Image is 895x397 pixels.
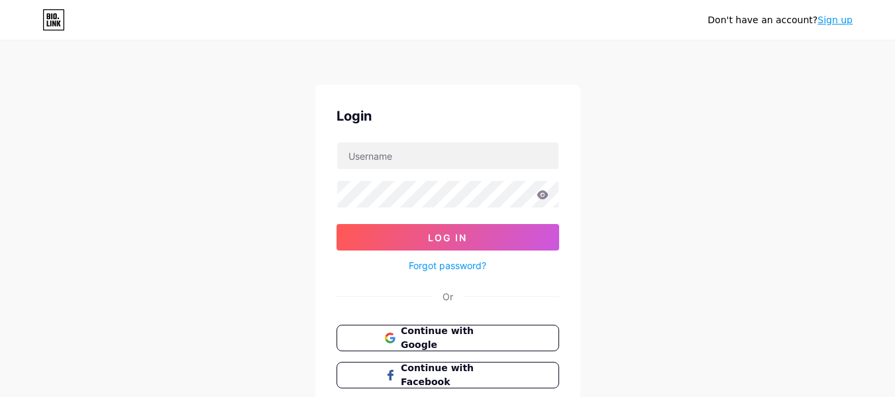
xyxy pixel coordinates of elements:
input: Username [337,142,558,169]
span: Continue with Facebook [401,361,510,389]
button: Log In [337,224,559,251]
span: Log In [428,232,467,243]
span: Continue with Google [401,324,510,352]
a: Sign up [817,15,853,25]
div: Login [337,106,559,126]
button: Continue with Facebook [337,362,559,388]
div: Don't have an account? [708,13,853,27]
div: Or [443,290,453,304]
button: Continue with Google [337,325,559,351]
a: Forgot password? [409,258,486,272]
